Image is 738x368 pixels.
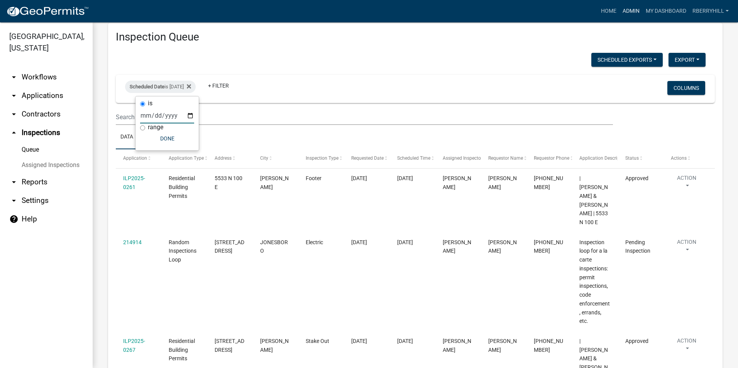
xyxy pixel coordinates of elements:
[488,155,523,161] span: Requestor Name
[664,149,709,168] datatable-header-cell: Actions
[397,155,430,161] span: Scheduled Time
[397,174,428,183] div: [DATE]
[169,175,195,199] span: Residential Building Permits
[260,155,268,161] span: City
[572,149,618,168] datatable-header-cell: Application Description
[389,149,435,168] datatable-header-cell: Scheduled Time
[689,4,732,19] a: rberryhill
[306,155,339,161] span: Inspection Type
[9,214,19,224] i: help
[116,109,613,125] input: Search for inspections
[618,149,663,168] datatable-header-cell: Status
[488,338,517,353] span: Brenda Rhodes
[215,155,232,161] span: Address
[9,196,19,205] i: arrow_drop_down
[671,174,702,193] button: Action
[443,175,471,190] span: Randy Berryhill
[260,239,288,254] span: JONESBORO
[671,337,702,356] button: Action
[579,155,628,161] span: Application Description
[9,110,19,119] i: arrow_drop_down
[9,73,19,82] i: arrow_drop_down
[9,91,19,100] i: arrow_drop_down
[123,239,142,245] a: 214914
[625,155,639,161] span: Status
[625,175,648,181] span: Approved
[579,175,608,225] span: | Turner, Jerry E & Tracy Turner | 5533 N 100 E
[215,239,244,254] span: 1001 WICHITA AVE
[351,175,367,181] span: 09/22/2025
[161,149,207,168] datatable-header-cell: Application Type
[298,149,344,168] datatable-header-cell: Inspection Type
[351,338,367,344] span: 09/22/2025
[123,155,147,161] span: Application
[169,338,195,362] span: Residential Building Permits
[667,81,705,95] button: Columns
[397,337,428,346] div: [DATE]
[625,338,648,344] span: Approved
[620,4,643,19] a: Admin
[534,155,569,161] span: Requestor Phone
[643,4,689,19] a: My Dashboard
[534,175,563,190] span: 260-525-1640
[130,84,164,89] span: Scheduled Date
[148,100,152,106] label: is
[526,149,572,168] datatable-header-cell: Requestor Phone
[671,155,687,161] span: Actions
[215,338,244,353] span: 2407 N ORCHARD RD
[579,239,610,324] span: Inspection loop for a la carte inspections: permit inspections, code enforcement, errands, etc.
[202,79,235,93] a: + Filter
[260,175,289,190] span: MARION
[116,149,161,168] datatable-header-cell: Application
[351,155,384,161] span: Requested Date
[9,128,19,137] i: arrow_drop_up
[140,132,194,145] button: Done
[671,238,702,257] button: Action
[443,338,471,353] span: Randy Berryhill
[215,175,242,190] span: 5533 N 100 E
[534,239,563,254] span: 765-506-7669
[306,338,329,344] span: Stake Out
[481,149,526,168] datatable-header-cell: Requestor Name
[488,239,517,254] span: Brett Furnish
[116,125,138,150] a: Data
[123,175,145,190] a: ILP2025-0261
[125,81,196,93] div: is [DATE]
[169,239,196,263] span: Random Inspections Loop
[669,53,706,67] button: Export
[207,149,252,168] datatable-header-cell: Address
[488,175,517,190] span: Micheal Schmidt
[148,124,163,130] label: range
[625,239,650,254] span: Pending Inspection
[123,338,145,353] a: ILP2025-0267
[306,239,323,245] span: Electric
[116,30,715,44] h3: Inspection Queue
[435,149,481,168] datatable-header-cell: Assigned Inspector
[306,175,322,181] span: Footer
[397,238,428,247] div: [DATE]
[534,338,563,353] span: 765-660-1172
[591,53,663,67] button: Scheduled Exports
[169,155,204,161] span: Application Type
[344,149,389,168] datatable-header-cell: Requested Date
[443,239,471,254] span: Randy Berryhill
[443,155,482,161] span: Assigned Inspector
[253,149,298,168] datatable-header-cell: City
[260,338,289,353] span: MARION
[9,177,19,187] i: arrow_drop_down
[598,4,620,19] a: Home
[351,239,367,245] span: 09/22/2025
